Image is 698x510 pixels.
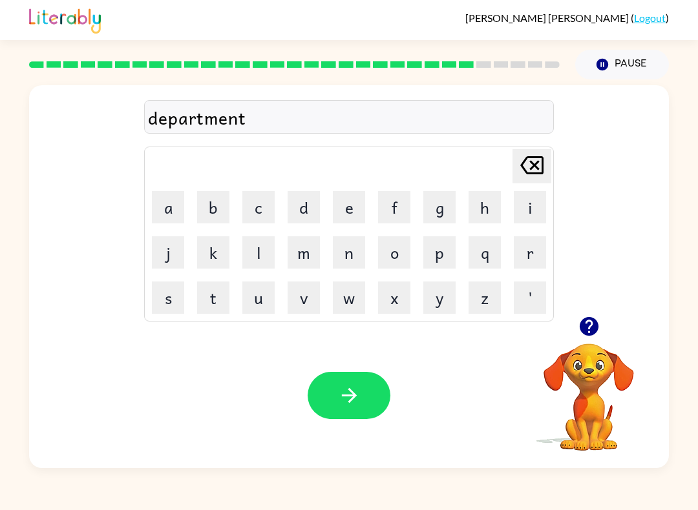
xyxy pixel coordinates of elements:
[423,236,456,269] button: p
[197,191,229,223] button: b
[469,236,501,269] button: q
[152,236,184,269] button: j
[378,281,410,314] button: x
[148,104,550,131] div: department
[469,191,501,223] button: h
[29,5,101,34] img: Literably
[197,236,229,269] button: k
[288,281,320,314] button: v
[465,12,669,24] div: ( )
[575,50,669,79] button: Pause
[514,281,546,314] button: '
[378,236,410,269] button: o
[524,323,653,453] video: Your browser must support playing .mp4 files to use Literably. Please try using another browser.
[242,281,275,314] button: u
[242,236,275,269] button: l
[333,236,365,269] button: n
[423,281,456,314] button: y
[423,191,456,223] button: g
[152,281,184,314] button: s
[634,12,666,24] a: Logout
[514,191,546,223] button: i
[465,12,631,24] span: [PERSON_NAME] [PERSON_NAME]
[333,281,365,314] button: w
[242,191,275,223] button: c
[378,191,410,223] button: f
[469,281,501,314] button: z
[152,191,184,223] button: a
[288,236,320,269] button: m
[333,191,365,223] button: e
[197,281,229,314] button: t
[514,236,546,269] button: r
[288,191,320,223] button: d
